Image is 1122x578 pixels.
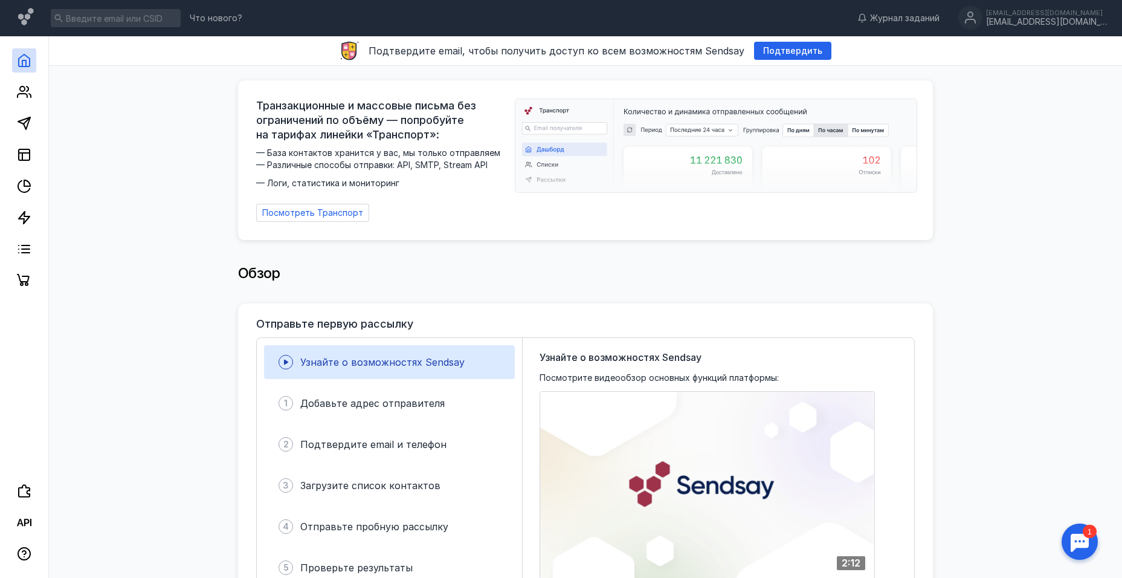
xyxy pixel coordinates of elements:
span: Проверьте результаты [300,562,413,574]
span: Подтвердите email и телефон [300,438,447,450]
span: Посмотреть Транспорт [262,208,363,218]
span: Журнал заданий [870,12,940,24]
span: 2 [283,438,289,450]
span: Что нового? [190,14,242,22]
span: Транзакционные и массовые письма без ограничений по объёму — попробуйте на тарифах линейки «Транс... [256,99,508,142]
span: 3 [283,479,289,492]
div: 2:12 [837,556,865,570]
span: Посмотрите видеообзор основных функций платформы: [540,372,779,384]
div: [EMAIL_ADDRESS][DOMAIN_NAME] [986,17,1107,27]
span: Узнайте о возможностях Sendsay [300,356,465,368]
div: [EMAIL_ADDRESS][DOMAIN_NAME] [986,9,1107,16]
span: Узнайте о возможностях Sendsay [540,350,701,365]
span: Добавьте адрес отправителя [300,397,445,409]
span: 5 [283,562,289,574]
span: 1 [284,397,288,409]
a: Журнал заданий [851,12,946,24]
span: Отправьте пробную рассылку [300,521,448,533]
span: Подтвердить [763,46,822,56]
span: Обзор [238,264,280,282]
a: Посмотреть Транспорт [256,204,369,222]
img: dashboard-transport-banner [515,99,917,192]
span: — База контактов хранится у вас, мы только отправляем — Различные способы отправки: API, SMTP, St... [256,147,508,189]
a: Что нового? [184,14,248,22]
div: 1 [27,7,41,21]
button: Подтвердить [754,42,831,60]
span: Подтвердите email, чтобы получить доступ ко всем возможностям Sendsay [369,45,744,57]
input: Введите email или CSID [51,9,181,27]
span: 4 [283,521,289,533]
h3: Отправьте первую рассылку [256,318,413,330]
span: Загрузите список контактов [300,479,440,492]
